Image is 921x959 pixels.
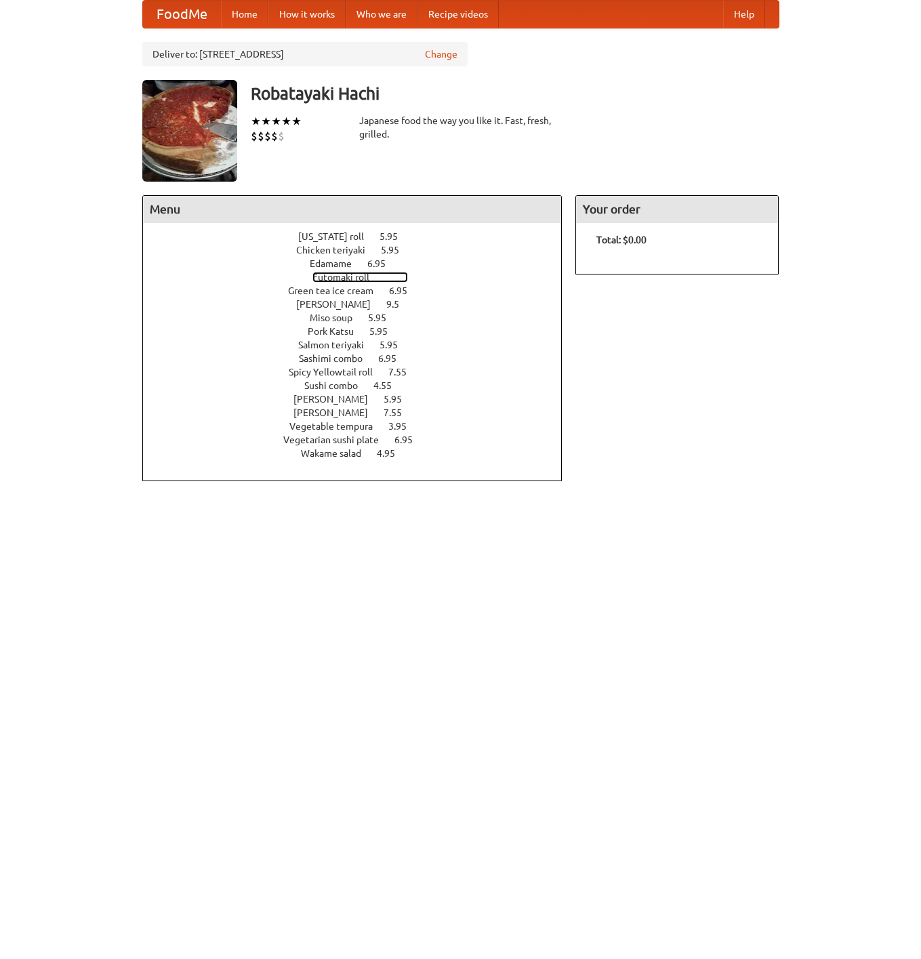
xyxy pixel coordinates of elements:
span: 7.55 [388,367,420,378]
li: ★ [271,114,281,129]
a: Green tea ice cream 6.95 [288,285,432,296]
li: $ [271,129,278,144]
img: angular.jpg [142,80,237,182]
span: Edamame [310,258,365,269]
span: Pork Katsu [308,326,367,337]
span: Vegetable tempura [289,421,386,432]
div: Deliver to: [STREET_ADDRESS] [142,42,468,66]
a: Chicken teriyaki 5.95 [296,245,424,256]
li: $ [258,129,264,144]
span: 5.95 [381,245,413,256]
a: Edamame 6.95 [310,258,411,269]
h4: Your order [576,196,778,223]
span: Miso soup [310,312,366,323]
span: Chicken teriyaki [296,245,379,256]
span: Spicy Yellowtail roll [289,367,386,378]
span: 6.95 [367,258,399,269]
span: 4.55 [373,380,405,391]
span: [PERSON_NAME] [293,407,382,418]
li: ★ [261,114,271,129]
span: Vegetarian sushi plate [283,434,392,445]
a: FoodMe [143,1,221,28]
a: Sashimi combo 6.95 [299,353,422,364]
div: Japanese food the way you like it. Fast, fresh, grilled. [359,114,562,141]
span: 5.95 [380,231,411,242]
span: Salmon teriyaki [298,340,377,350]
b: Total: $0.00 [596,234,647,245]
li: $ [264,129,271,144]
a: [PERSON_NAME] 5.95 [293,394,427,405]
a: Futomaki roll [312,272,408,283]
span: 3.95 [388,421,420,432]
a: Vegetable tempura 3.95 [289,421,432,432]
span: 5.95 [368,312,400,323]
span: 4.95 [377,448,409,459]
a: Wakame salad 4.95 [301,448,420,459]
span: Green tea ice cream [288,285,387,296]
a: Sushi combo 4.55 [304,380,417,391]
span: Wakame salad [301,448,375,459]
span: 9.5 [386,299,413,310]
a: Miso soup 5.95 [310,312,411,323]
a: Recipe videos [417,1,499,28]
span: 6.95 [378,353,410,364]
a: Pork Katsu 5.95 [308,326,413,337]
span: 5.95 [384,394,415,405]
span: [PERSON_NAME] [296,299,384,310]
a: Home [221,1,268,28]
span: 7.55 [384,407,415,418]
span: Sashimi combo [299,353,376,364]
li: $ [251,129,258,144]
h3: Robatayaki Hachi [251,80,779,107]
a: [PERSON_NAME] 9.5 [296,299,424,310]
span: Sushi combo [304,380,371,391]
span: 5.95 [380,340,411,350]
span: Futomaki roll [312,272,383,283]
a: Who we are [346,1,417,28]
h4: Menu [143,196,562,223]
li: ★ [281,114,291,129]
li: $ [278,129,285,144]
span: [PERSON_NAME] [293,394,382,405]
a: Change [425,47,457,61]
span: 5.95 [369,326,401,337]
a: How it works [268,1,346,28]
span: 6.95 [389,285,421,296]
li: ★ [291,114,302,129]
a: [PERSON_NAME] 7.55 [293,407,427,418]
a: [US_STATE] roll 5.95 [298,231,423,242]
span: [US_STATE] roll [298,231,377,242]
a: Salmon teriyaki 5.95 [298,340,423,350]
a: Spicy Yellowtail roll 7.55 [289,367,432,378]
a: Vegetarian sushi plate 6.95 [283,434,438,445]
span: 6.95 [394,434,426,445]
li: ★ [251,114,261,129]
a: Help [723,1,765,28]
